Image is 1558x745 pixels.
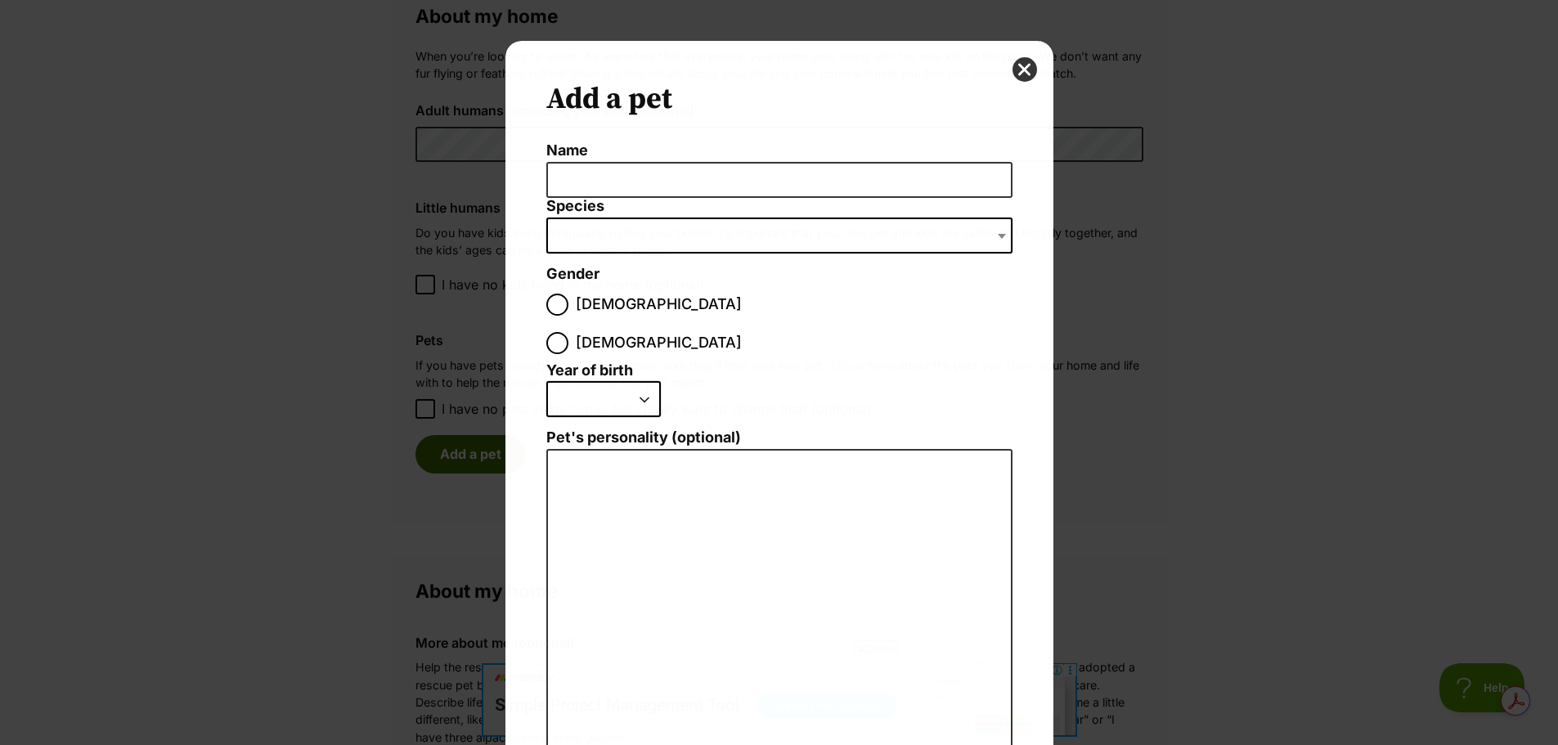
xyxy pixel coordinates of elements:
[576,294,742,316] span: [DEMOGRAPHIC_DATA]
[546,198,1012,215] label: Species
[546,82,1012,118] h2: Add a pet
[546,362,633,379] label: Year of birth
[1012,57,1037,82] button: close
[576,332,742,354] span: [DEMOGRAPHIC_DATA]
[546,266,599,283] label: Gender
[546,429,1012,447] label: Pet's personality (optional)
[546,142,1012,159] label: Name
